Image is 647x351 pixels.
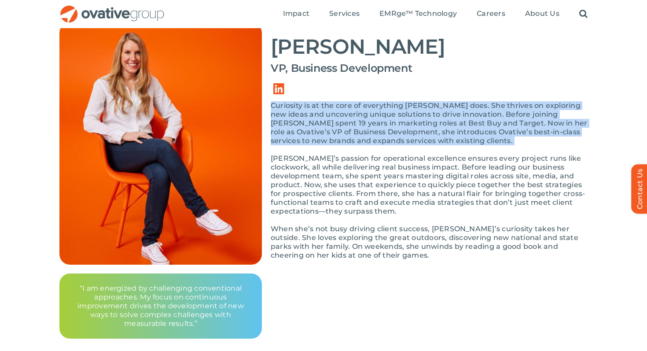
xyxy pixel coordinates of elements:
[477,9,505,18] span: Careers
[59,4,165,13] a: OG_Full_horizontal_RGB
[70,284,251,328] p: “I am energized by challenging conventional approaches. My focus on continuous improvement drives...
[329,9,360,18] span: Services
[329,9,360,19] a: Services
[525,9,559,19] a: About Us
[271,62,588,74] h4: VP, Business Development
[379,9,457,19] a: EMRge™ Technology
[271,36,588,58] h2: [PERSON_NAME]
[579,9,588,19] a: Search
[283,9,309,18] span: Impact
[266,77,291,101] a: Link to https://www.linkedin.com/in/jenalcott/
[271,225,588,260] p: When she’s not busy driving client success, [PERSON_NAME]’s curiosity takes her outside. She love...
[271,101,588,145] p: Curiosity is at the core of everything [PERSON_NAME] does. She thrives on exploring new ideas and...
[477,9,505,19] a: Careers
[379,9,457,18] span: EMRge™ Technology
[525,9,559,18] span: About Us
[271,154,588,216] p: [PERSON_NAME]’s passion for operational excellence ensures every project runs like clockwork, all...
[59,22,262,265] img: Bio – Jen
[283,9,309,19] a: Impact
